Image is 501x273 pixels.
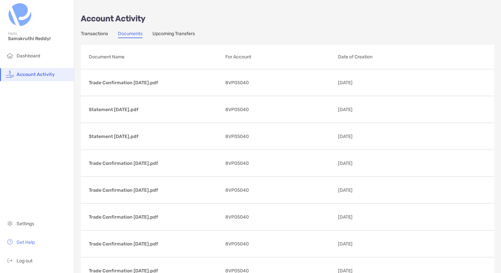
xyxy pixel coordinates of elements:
p: [DATE] [338,105,398,114]
p: [DATE] [338,79,398,87]
span: 8VP05040 [225,105,249,114]
span: 8VP05040 [225,159,249,168]
a: Documents [118,31,142,38]
p: Statement [DATE].pdf [89,105,220,114]
img: activity icon [6,70,14,78]
p: Trade Confirmation [DATE].pdf [89,186,220,194]
a: Transactions [81,31,108,38]
p: Trade Confirmation [DATE].pdf [89,240,220,248]
img: get-help icon [6,238,14,246]
span: 8VP05040 [225,213,249,221]
span: 8VP05040 [225,240,249,248]
p: [DATE] [338,213,398,221]
p: [DATE] [338,186,398,194]
img: settings icon [6,219,14,227]
span: Log out [17,258,32,264]
p: [DATE] [338,132,398,141]
p: Document Name [89,53,220,61]
img: logout icon [6,256,14,264]
img: household icon [6,51,14,59]
p: Date of Creation [338,53,457,61]
span: Samskruthi Reddy! [8,36,70,41]
p: Statement [DATE].pdf [89,132,220,141]
p: Trade Confirmation [DATE].pdf [89,213,220,221]
span: Account Activity [17,72,55,77]
span: 8VP05040 [225,132,249,141]
p: For Account [225,53,333,61]
p: [DATE] [338,159,398,168]
span: 8VP05040 [225,186,249,194]
p: Trade Confirmation [DATE].pdf [89,79,220,87]
p: Trade Confirmation [DATE].pdf [89,159,220,168]
span: 8VP05040 [225,79,249,87]
span: Dashboard [17,53,40,59]
span: Get Help [17,239,35,245]
p: Account Activity [81,15,494,23]
img: Zoe Logo [8,3,32,27]
p: [DATE] [338,240,398,248]
a: Upcoming Transfers [152,31,195,38]
span: Settings [17,221,34,227]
